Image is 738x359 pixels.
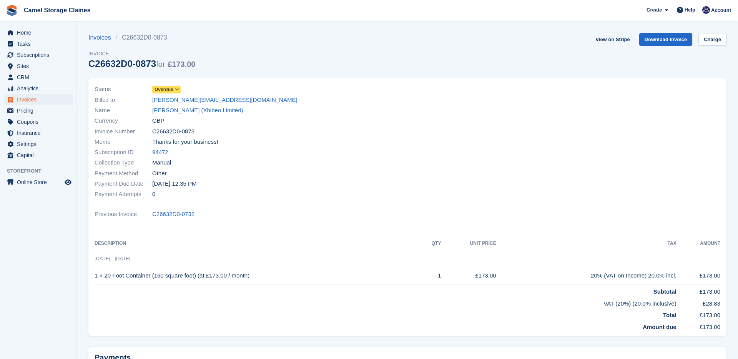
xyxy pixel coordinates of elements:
[95,148,152,157] span: Subscription ID
[95,85,152,94] span: Status
[17,38,63,49] span: Tasks
[95,179,152,188] span: Payment Due Date
[88,33,195,42] nav: breadcrumbs
[4,105,73,116] a: menu
[95,116,152,125] span: Currency
[421,238,441,250] th: QTY
[88,33,116,42] a: Invoices
[676,284,720,296] td: £173.00
[676,267,720,284] td: £173.00
[643,324,676,330] strong: Amount due
[17,139,63,150] span: Settings
[152,96,298,105] a: [PERSON_NAME][EMAIL_ADDRESS][DOMAIN_NAME]
[21,4,93,17] a: Camel Storage Claines
[17,177,63,188] span: Online Store
[702,6,710,14] img: Rod
[421,267,441,284] td: 1
[4,139,73,150] a: menu
[168,60,195,68] span: £173.00
[6,5,18,16] img: stora-icon-8386f47178a22dfd0bd8f6a31ec36ba5ce8667c1dd55bd0f319d3a0aa187defe.svg
[152,148,168,157] a: 94472
[639,33,693,46] a: Download Invoice
[17,116,63,127] span: Coupons
[496,271,676,280] div: 20% (VAT on Income) 20.0% incl.
[676,238,720,250] th: Amount
[95,127,152,136] span: Invoice Number
[676,296,720,308] td: £28.83
[95,190,152,199] span: Payment Attempts
[152,169,167,178] span: Other
[95,169,152,178] span: Payment Method
[4,38,73,49] a: menu
[663,312,676,318] strong: Total
[17,128,63,138] span: Insurance
[152,210,194,219] a: C26632D0-0732
[676,320,720,332] td: £173.00
[4,27,73,38] a: menu
[496,238,676,250] th: Tax
[152,138,218,146] span: Thanks for your business!
[17,50,63,60] span: Subscriptions
[441,238,496,250] th: Unit Price
[17,150,63,161] span: Capital
[17,72,63,83] span: CRM
[152,158,171,167] span: Manual
[95,106,152,115] span: Name
[4,150,73,161] a: menu
[95,96,152,105] span: Billed to
[17,105,63,116] span: Pricing
[63,178,73,187] a: Preview store
[653,288,676,295] strong: Subtotal
[152,127,194,136] span: C26632D0-0873
[17,27,63,38] span: Home
[676,308,720,320] td: £173.00
[95,138,152,146] span: Memo
[155,86,173,93] span: Overdue
[152,85,181,94] a: Overdue
[4,177,73,188] a: menu
[711,7,731,14] span: Account
[17,94,63,105] span: Invoices
[95,238,421,250] th: Description
[4,61,73,71] a: menu
[88,50,195,58] span: Invoice
[4,94,73,105] a: menu
[592,33,633,46] a: View on Stripe
[647,6,662,14] span: Create
[152,116,165,125] span: GBP
[152,106,243,115] a: [PERSON_NAME] (Xhibeo Limited)
[7,167,76,175] span: Storefront
[95,210,152,219] span: Previous Invoice
[17,61,63,71] span: Sites
[4,83,73,94] a: menu
[152,190,155,199] span: 0
[685,6,695,14] span: Help
[152,179,197,188] time: 2025-08-09 11:35:01 UTC
[95,267,421,284] td: 1 × 20 Foot Container (160 square foot) (at £173.00 / month)
[4,128,73,138] a: menu
[698,33,726,46] a: Charge
[88,58,195,69] div: C26632D0-0873
[4,72,73,83] a: menu
[4,116,73,127] a: menu
[4,50,73,60] a: menu
[95,256,130,261] span: [DATE] - [DATE]
[95,296,676,308] td: VAT (20%) (20.0% inclusive)
[441,267,496,284] td: £173.00
[17,83,63,94] span: Analytics
[156,60,165,68] span: for
[95,158,152,167] span: Collection Type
